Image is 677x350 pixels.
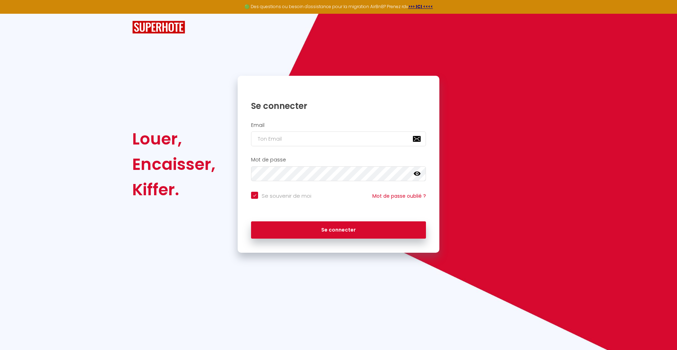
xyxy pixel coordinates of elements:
button: Se connecter [251,221,426,239]
h2: Mot de passe [251,157,426,163]
h2: Email [251,122,426,128]
div: Louer, [132,126,215,152]
h1: Se connecter [251,100,426,111]
img: SuperHote logo [132,21,185,34]
div: Encaisser, [132,152,215,177]
a: Mot de passe oublié ? [372,192,426,199]
input: Ton Email [251,131,426,146]
div: Kiffer. [132,177,215,202]
a: >>> ICI <<<< [408,4,433,10]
